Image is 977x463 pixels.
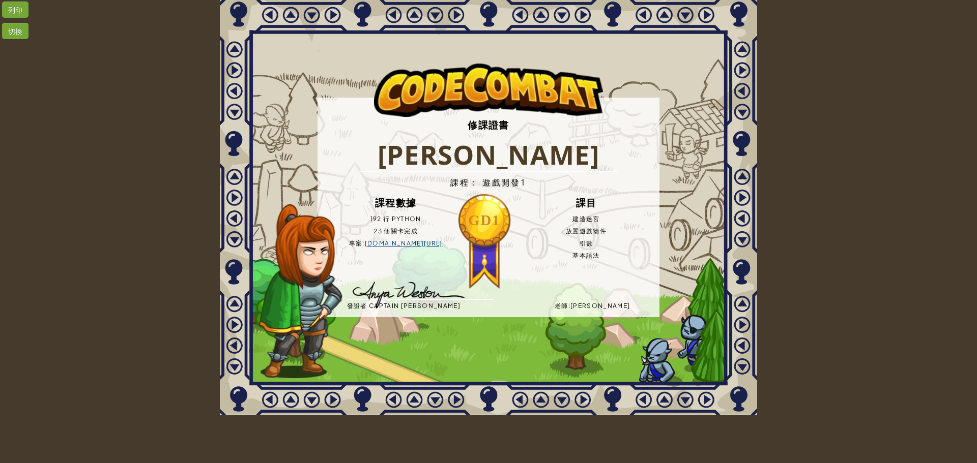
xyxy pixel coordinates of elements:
[513,250,659,262] li: 基本語法
[457,193,512,290] img: medallion-gd1.png
[457,207,512,264] h3: GD1
[337,275,473,312] img: signature-captain.png
[555,302,568,310] span: 老師
[318,111,659,138] h3: 修課證書
[323,193,469,213] h3: 課程數據
[359,138,618,172] h1: [PERSON_NAME]
[482,177,526,188] span: 遊戲開發1
[373,227,382,235] span: 23
[383,215,390,223] span: 行
[384,227,418,235] span: 個關卡完成
[365,239,443,247] a: [DOMAIN_NAME][URL]
[570,302,630,310] span: [PERSON_NAME]
[450,177,479,188] span: 課程：
[374,64,603,117] img: logo.png
[568,302,570,310] span: :
[513,193,659,213] h3: 課目
[259,204,342,378] img: pose-captain.png
[362,239,364,247] span: :
[349,239,363,247] span: 專案
[513,237,659,250] li: 引數
[513,225,659,237] li: 放置遊戲物件
[2,2,28,18] div: 列印
[2,23,28,39] div: 切換
[392,215,421,223] span: Python
[513,213,659,225] li: 建造迷宮
[370,215,382,223] span: 192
